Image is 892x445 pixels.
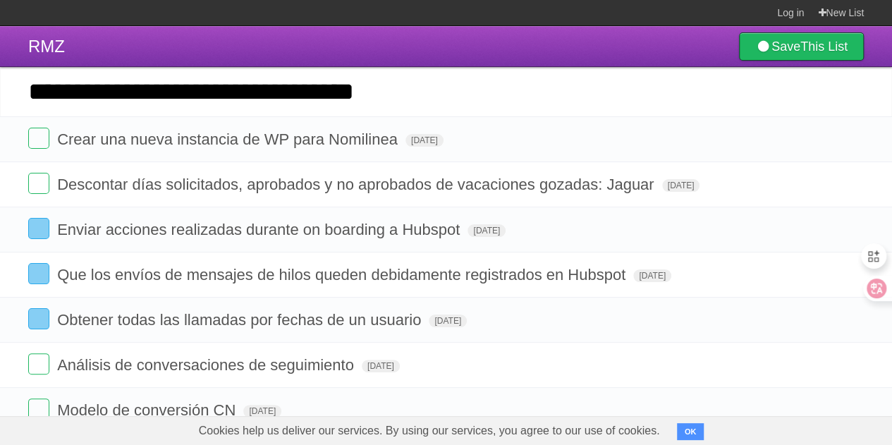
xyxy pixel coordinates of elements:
[739,32,864,61] a: SaveThis List
[429,315,467,327] span: [DATE]
[28,173,49,194] label: Done
[185,417,674,445] span: Cookies help us deliver our services. By using our services, you agree to our use of cookies.
[28,37,65,56] span: RMZ
[57,130,401,148] span: Crear una nueva instancia de WP para Nomilinea
[57,266,629,284] span: Que los envíos de mensajes de hilos queden debidamente registrados en Hubspot
[633,269,671,282] span: [DATE]
[57,221,463,238] span: Enviar acciones realizadas durante on boarding a Hubspot
[57,401,239,419] span: Modelo de conversión CN
[28,263,49,284] label: Done
[28,308,49,329] label: Done
[662,179,700,192] span: [DATE]
[28,353,49,374] label: Done
[243,405,281,417] span: [DATE]
[57,311,424,329] span: Obtener todas las llamadas por fechas de un usuario
[677,423,704,440] button: OK
[468,224,506,237] span: [DATE]
[28,218,49,239] label: Done
[57,176,657,193] span: Descontar días solicitados, aprobados y no aprobados de vacaciones gozadas: Jaguar
[405,134,444,147] span: [DATE]
[362,360,400,372] span: [DATE]
[28,128,49,149] label: Done
[28,398,49,420] label: Done
[800,39,848,54] b: This List
[57,356,358,374] span: Análisis de conversaciones de seguimiento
